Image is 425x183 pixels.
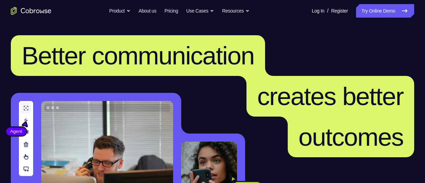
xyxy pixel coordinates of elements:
[327,7,328,15] span: /
[222,4,250,18] button: Resources
[22,41,254,70] span: Better communication
[257,82,403,110] span: creates better
[109,4,131,18] button: Product
[299,123,403,151] span: outcomes
[186,4,214,18] button: Use Cases
[312,4,324,18] a: Log In
[164,4,178,18] a: Pricing
[139,4,156,18] a: About us
[356,4,414,18] a: Try Online Demo
[11,7,51,15] a: Go to the home page
[331,4,348,18] a: Register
